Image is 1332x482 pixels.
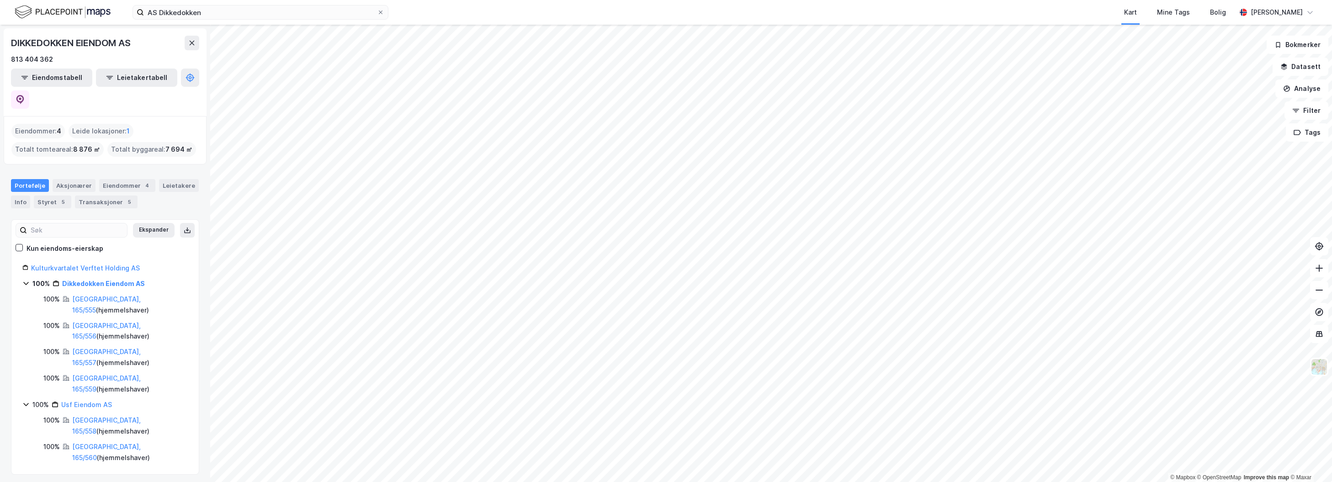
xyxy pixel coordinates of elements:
div: ( hjemmelshaver ) [72,346,188,368]
div: ( hjemmelshaver ) [72,320,188,342]
div: 100% [43,373,60,384]
button: Eiendomstabell [11,69,92,87]
div: Portefølje [11,179,49,192]
a: [GEOGRAPHIC_DATA], 165/559 [72,374,141,393]
input: Søk [27,223,127,237]
a: Kulturkvartalet Verftet Holding AS [31,264,140,272]
div: Kun eiendoms-eierskap [27,243,103,254]
div: 4 [143,181,152,190]
div: 100% [43,441,60,452]
div: Info [11,196,30,208]
span: 1 [127,126,130,137]
a: Mapbox [1170,474,1195,481]
div: Eiendommer [99,179,155,192]
div: Eiendommer : [11,124,65,138]
div: DIKKEDOKKEN EIENDOM AS [11,36,133,50]
button: Leietakertabell [96,69,177,87]
button: Bokmerker [1267,36,1328,54]
div: ( hjemmelshaver ) [72,441,188,463]
div: 100% [43,294,60,305]
div: Totalt byggareal : [107,142,196,157]
a: [GEOGRAPHIC_DATA], 165/556 [72,322,141,340]
div: Leide lokasjoner : [69,124,133,138]
div: [PERSON_NAME] [1251,7,1303,18]
button: Analyse [1275,79,1328,98]
a: Dikkedokken Eiendom AS [62,280,145,287]
div: 100% [43,320,60,331]
div: ( hjemmelshaver ) [72,415,188,437]
iframe: Chat Widget [1286,438,1332,482]
div: Styret [34,196,71,208]
span: 4 [57,126,61,137]
button: Datasett [1273,58,1328,76]
div: 100% [43,346,60,357]
div: 100% [32,278,50,289]
img: logo.f888ab2527a4732fd821a326f86c7f29.svg [15,4,111,20]
a: OpenStreetMap [1197,474,1242,481]
button: Filter [1284,101,1328,120]
div: 5 [125,197,134,207]
button: Tags [1286,123,1328,142]
span: 8 876 ㎡ [73,144,100,155]
a: Improve this map [1244,474,1289,481]
div: 813 404 362 [11,54,53,65]
div: Totalt tomteareal : [11,142,104,157]
div: 5 [58,197,68,207]
input: Søk på adresse, matrikkel, gårdeiere, leietakere eller personer [144,5,377,19]
a: [GEOGRAPHIC_DATA], 165/560 [72,443,141,461]
a: [GEOGRAPHIC_DATA], 165/558 [72,416,141,435]
a: [GEOGRAPHIC_DATA], 165/555 [72,295,141,314]
div: Aksjonærer [53,179,96,192]
button: Ekspander [133,223,175,238]
a: [GEOGRAPHIC_DATA], 165/557 [72,348,141,366]
div: Transaksjoner [75,196,138,208]
div: Leietakere [159,179,199,192]
div: Mine Tags [1157,7,1190,18]
div: Kart [1124,7,1137,18]
div: ( hjemmelshaver ) [72,294,188,316]
div: 100% [32,399,49,410]
div: 100% [43,415,60,426]
span: 7 694 ㎡ [165,144,192,155]
img: Z [1311,358,1328,376]
div: ( hjemmelshaver ) [72,373,188,395]
a: Usf Eiendom AS [61,401,112,408]
div: Bolig [1210,7,1226,18]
